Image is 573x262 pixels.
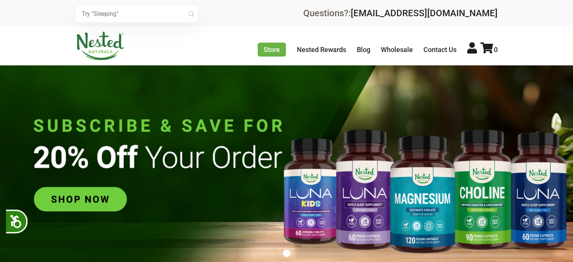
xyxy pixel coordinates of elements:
a: [EMAIL_ADDRESS][DOMAIN_NAME] [351,8,498,18]
a: Store [258,43,286,57]
div: Questions?: [303,9,498,18]
a: Contact Us [423,46,457,54]
a: 0 [480,46,498,54]
a: Nested Rewards [297,46,346,54]
button: 1 of 1 [283,250,290,257]
input: Try "Sleeping" [76,6,198,22]
a: Blog [357,46,370,54]
span: 0 [494,46,498,54]
img: Nested Naturals [76,32,125,60]
a: Wholesale [381,46,413,54]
